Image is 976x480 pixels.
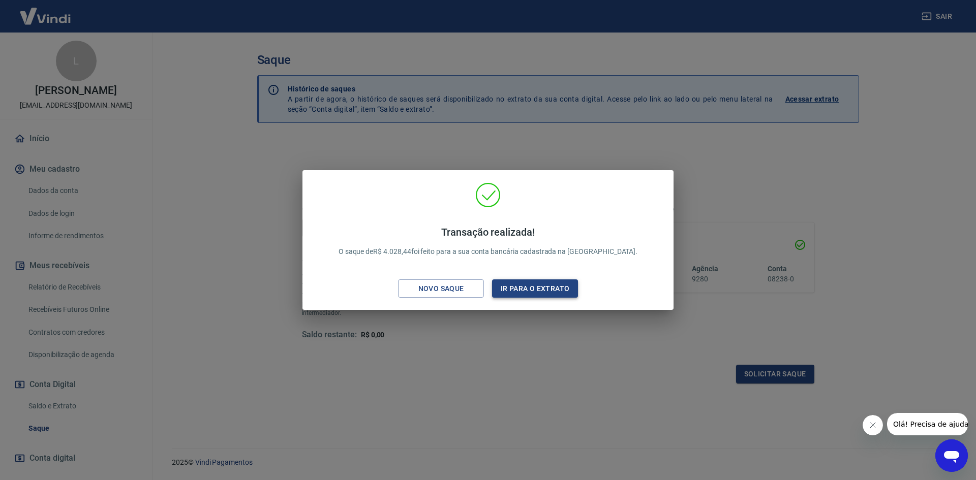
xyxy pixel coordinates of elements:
[887,413,968,435] iframe: Mensagem da empresa
[6,7,85,15] span: Olá! Precisa de ajuda?
[492,279,578,298] button: Ir para o extrato
[398,279,484,298] button: Novo saque
[406,282,476,295] div: Novo saque
[339,226,638,257] p: O saque de R$ 4.028,44 foi feito para a sua conta bancária cadastrada na [GEOGRAPHIC_DATA].
[339,226,638,238] h4: Transação realizada!
[935,439,968,472] iframe: Botão para abrir a janela de mensagens
[863,415,883,435] iframe: Fechar mensagem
